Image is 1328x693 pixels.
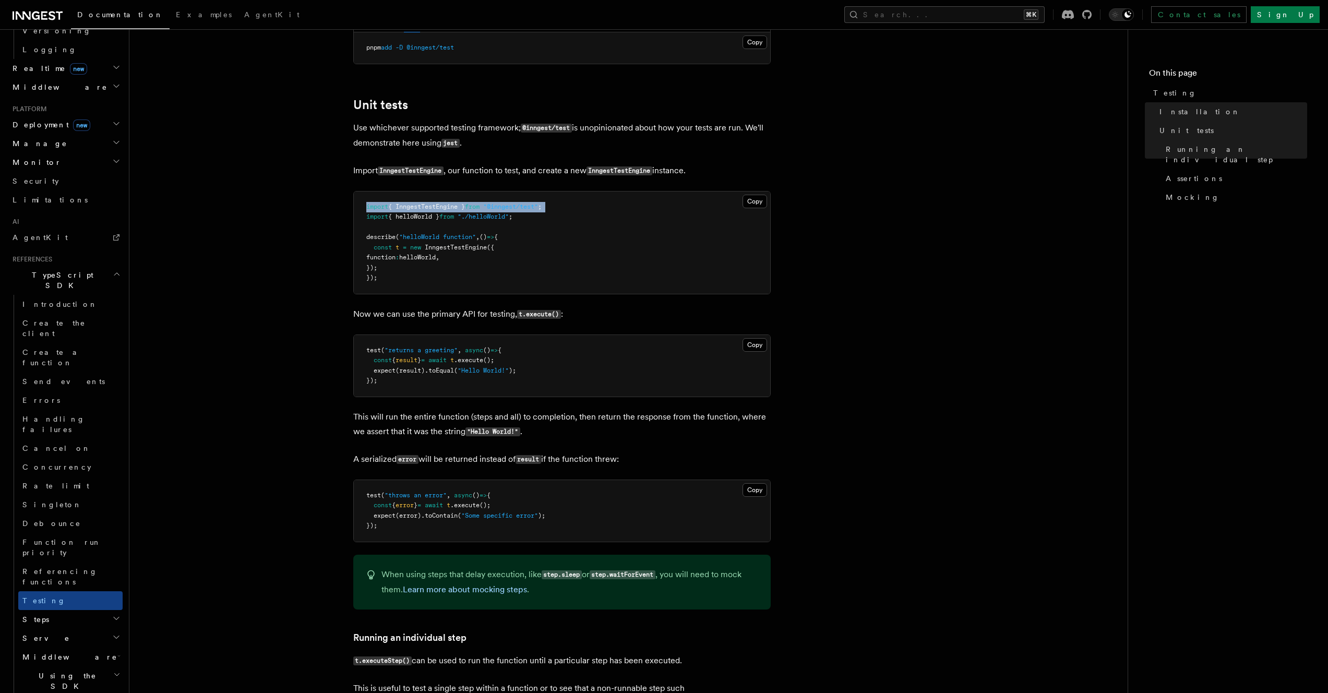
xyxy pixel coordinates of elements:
[1155,102,1307,121] a: Installation
[366,274,377,281] span: });
[454,356,483,364] span: .execute
[498,347,501,354] span: {
[18,648,123,666] button: Middleware
[71,3,170,29] a: Documentation
[366,44,381,51] span: pnpm
[458,347,461,354] span: ,
[472,492,480,499] span: ()
[465,203,480,210] span: from
[480,233,487,241] span: ()
[366,377,377,384] span: });
[73,120,90,131] span: new
[13,233,68,242] span: AgentKit
[1159,106,1240,117] span: Installation
[374,356,392,364] span: const
[22,377,105,386] span: Send events
[480,501,490,509] span: ();
[1162,188,1307,207] a: Mocking
[1149,67,1307,83] h4: On this page
[18,410,123,439] a: Handling failures
[18,476,123,495] a: Rate limit
[22,538,101,557] span: Function run priority
[396,254,399,261] span: :
[8,105,47,113] span: Platform
[1024,9,1038,20] kbd: ⌘K
[8,138,67,149] span: Manage
[396,512,421,519] span: (error)
[22,319,86,338] span: Create the client
[18,314,123,343] a: Create the client
[18,671,113,691] span: Using the SDK
[1251,6,1320,23] a: Sign Up
[385,347,458,354] span: "returns a greeting"
[381,492,385,499] span: (
[366,203,388,210] span: import
[22,444,91,452] span: Cancel on
[366,347,381,354] span: test
[1153,88,1197,98] span: Testing
[18,495,123,514] a: Singleton
[22,300,98,308] span: Introduction
[844,6,1045,23] button: Search...⌘K
[476,233,480,241] span: ,
[18,533,123,562] a: Function run priority
[8,82,107,92] span: Middleware
[447,501,450,509] span: t
[487,492,490,499] span: {
[238,3,306,28] a: AgentKit
[1155,121,1307,140] a: Unit tests
[399,233,476,241] span: "helloWorld function"
[441,139,460,148] code: jest
[8,218,19,226] span: AI
[8,115,123,134] button: Deploymentnew
[458,512,461,519] span: (
[388,203,465,210] span: { InngestTestEngine }
[18,514,123,533] a: Debounce
[1166,173,1222,184] span: Assertions
[22,567,98,586] span: Referencing functions
[1162,140,1307,169] a: Running an individual step
[70,63,87,75] span: new
[374,501,392,509] span: const
[392,501,396,509] span: {
[22,596,66,605] span: Testing
[425,244,487,251] span: InngestTestEngine
[374,367,396,374] span: expect
[18,591,123,610] a: Testing
[399,254,436,261] span: helloWorld
[8,255,52,264] span: References
[509,367,516,374] span: );
[8,228,123,247] a: AgentKit
[538,512,545,519] span: );
[381,347,385,354] span: (
[483,203,538,210] span: "@inngest/test"
[396,233,399,241] span: (
[374,512,396,519] span: expect
[1109,8,1134,21] button: Toggle dark mode
[353,410,771,439] p: This will run the entire function (steps and all) to completion, then return the response from th...
[1149,83,1307,102] a: Testing
[425,501,443,509] span: await
[8,153,123,172] button: Monitor
[176,10,232,19] span: Examples
[353,307,771,322] p: Now we can use the primary API for testing, :
[353,656,412,665] code: t.executeStep()
[18,614,49,625] span: Steps
[461,512,538,519] span: "Some specific error"
[1162,169,1307,188] a: Assertions
[381,567,758,597] p: When using steps that delay execution, like or , you will need to mock them. .
[13,196,88,204] span: Limitations
[454,492,472,499] span: async
[396,367,425,374] span: (result)
[244,10,300,19] span: AgentKit
[392,356,396,364] span: {
[743,483,767,497] button: Copy
[517,310,561,319] code: t.execute()
[425,367,454,374] span: .toEqual
[22,396,60,404] span: Errors
[8,63,87,74] span: Realtime
[521,124,572,133] code: @inngest/test
[516,455,541,464] code: result
[18,21,123,40] a: Versioning
[490,347,498,354] span: =>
